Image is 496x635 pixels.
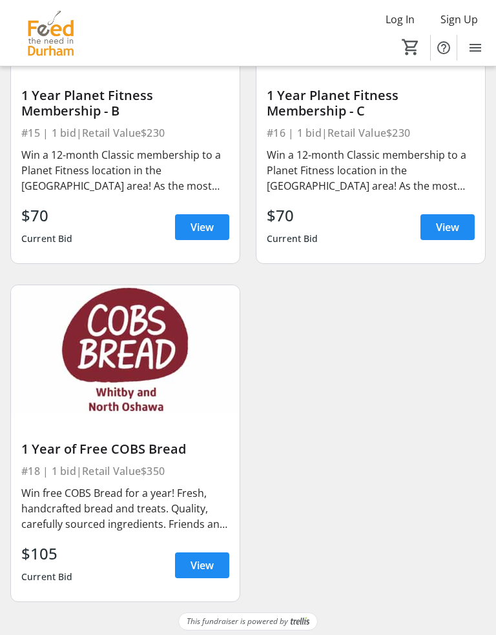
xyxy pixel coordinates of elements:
a: View [420,214,475,240]
div: $70 [21,204,73,227]
div: Current Bid [21,565,73,589]
button: Help [431,35,457,61]
a: View [175,214,229,240]
a: View [175,552,229,578]
img: 1 Year of Free COBS Bread [11,285,240,414]
span: Log In [386,12,415,27]
div: $70 [267,204,318,227]
div: Win a 12-month Classic membership to a Planet Fitness location in the [GEOGRAPHIC_DATA] area! As ... [267,147,475,194]
span: This fundraiser is powered by [187,616,288,627]
div: Current Bid [267,227,318,250]
span: View [436,219,459,235]
div: #16 | 1 bid | Retail Value $230 [267,124,475,142]
div: Win a 12-month Classic membership to a Planet Fitness location in the [GEOGRAPHIC_DATA] area! As ... [21,147,229,194]
button: Sign Up [430,9,488,30]
span: View [191,558,214,573]
button: Menu [462,35,488,61]
span: View [191,219,214,235]
div: $105 [21,542,73,565]
span: Sign Up [440,12,478,27]
img: Trellis Logo [291,617,309,626]
div: 1 Year of Free COBS Bread [21,441,229,457]
button: Cart [399,35,422,59]
div: Win free COBS Bread for a year! Fresh, handcrafted bread and treats. Quality, carefully sourced i... [21,485,229,532]
img: Feed the Need in Durham's Logo [8,9,94,57]
div: #15 | 1 bid | Retail Value $230 [21,124,229,142]
div: 1 Year Planet Fitness Membership - B [21,88,229,119]
div: 1 Year Planet Fitness Membership - C [267,88,475,119]
button: Log In [375,9,425,30]
div: Current Bid [21,227,73,250]
div: #18 | 1 bid | Retail Value $350 [21,462,229,480]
